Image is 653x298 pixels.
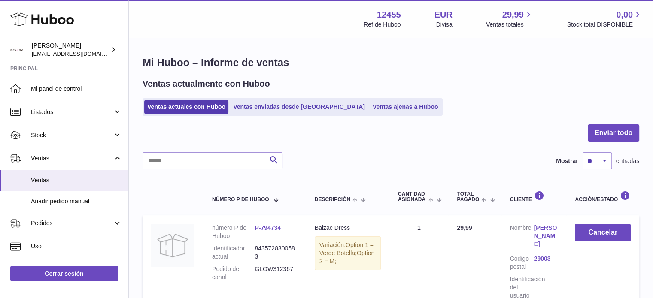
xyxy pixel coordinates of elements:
[510,191,558,202] div: Cliente
[315,224,381,232] div: Balzac Dress
[534,255,558,263] a: 29003
[377,9,401,21] strong: 12455
[370,100,441,114] a: Ventas ajenas a Huboo
[502,9,524,21] span: 29,99
[10,266,118,281] a: Cerrar sesión
[364,21,401,29] div: Ref de Huboo
[143,78,270,90] h2: Ventas actualmente con Huboo
[31,154,113,163] span: Ventas
[255,244,297,261] dd: 8435728300583
[486,21,534,29] span: Ventas totales
[32,50,126,57] span: [EMAIL_ADDRESS][DOMAIN_NAME]
[575,224,631,241] button: Cancelar
[616,157,639,165] span: entradas
[31,242,122,250] span: Uso
[567,21,643,29] span: Stock total DISPONIBLE
[32,42,109,58] div: [PERSON_NAME]
[486,9,534,29] a: 29,99 Ventas totales
[151,224,194,267] img: no-photo.jpg
[315,197,350,202] span: Descripción
[31,131,113,139] span: Stock
[212,197,269,202] span: número P de Huboo
[398,191,426,202] span: Cantidad ASIGNADA
[319,241,374,256] span: Option 1 = Verde Botella;
[143,56,639,69] h1: Mi Huboo – Informe de ventas
[436,21,453,29] div: Divisa
[212,265,255,281] dt: Pedido de canal
[212,244,255,261] dt: Identificador actual
[434,9,453,21] strong: EUR
[616,9,633,21] span: 0,00
[510,255,534,271] dt: Código postal
[567,9,643,29] a: 0,00 Stock total DISPONIBLE
[230,100,368,114] a: Ventas enviadas desde [GEOGRAPHIC_DATA]
[31,219,113,227] span: Pedidos
[255,224,281,231] a: P-794734
[31,176,122,184] span: Ventas
[588,124,639,142] button: Enviar todo
[575,191,631,202] div: Acción/Estado
[10,43,23,56] img: pedidos@glowrias.com
[31,197,122,205] span: Añadir pedido manual
[534,224,558,248] a: [PERSON_NAME]
[556,157,578,165] label: Mostrar
[31,108,113,116] span: Listados
[255,265,297,281] dd: GLOW312367
[510,224,534,250] dt: Nombre
[315,236,381,270] div: Variación:
[457,191,479,202] span: Total pagado
[457,224,472,231] span: 29,99
[212,224,255,240] dt: número P de Huboo
[144,100,228,114] a: Ventas actuales con Huboo
[31,85,122,93] span: Mi panel de control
